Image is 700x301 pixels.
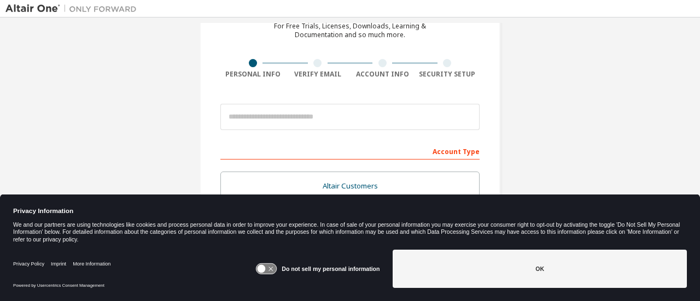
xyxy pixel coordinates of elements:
div: Verify Email [285,70,351,79]
div: Security Setup [415,70,480,79]
div: Altair Customers [227,179,472,194]
div: Account Type [220,142,480,160]
div: For Free Trials, Licenses, Downloads, Learning & Documentation and so much more. [274,22,426,39]
img: Altair One [5,3,142,14]
div: Personal Info [220,70,285,79]
div: Account Info [350,70,415,79]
